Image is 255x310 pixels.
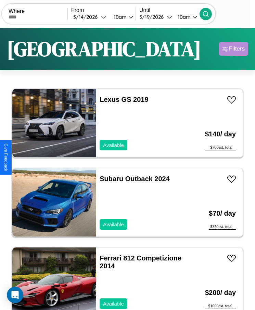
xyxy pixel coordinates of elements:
[174,14,192,20] div: 10am
[7,35,201,63] h1: [GEOGRAPHIC_DATA]
[110,14,128,20] div: 10am
[205,123,236,145] h3: $ 140 / day
[71,13,108,21] button: 5/14/2026
[103,140,124,150] p: Available
[209,203,236,224] h3: $ 70 / day
[3,144,8,171] div: Give Feedback
[205,282,236,304] h3: $ 200 / day
[209,224,236,230] div: $ 350 est. total
[7,287,23,303] div: Open Intercom Messenger
[71,7,136,13] label: From
[229,45,245,52] div: Filters
[139,7,200,13] label: Until
[100,96,148,103] a: Lexus GS 2019
[73,14,101,20] div: 5 / 14 / 2026
[172,13,200,21] button: 10am
[9,8,67,14] label: Where
[205,145,236,150] div: $ 700 est. total
[205,304,236,309] div: $ 1000 est. total
[103,220,124,229] p: Available
[100,175,170,183] a: Subaru Outback 2024
[139,14,167,20] div: 5 / 19 / 2026
[103,299,124,308] p: Available
[108,13,136,21] button: 10am
[219,42,248,56] button: Filters
[100,254,181,270] a: Ferrari 812 Competizione 2014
